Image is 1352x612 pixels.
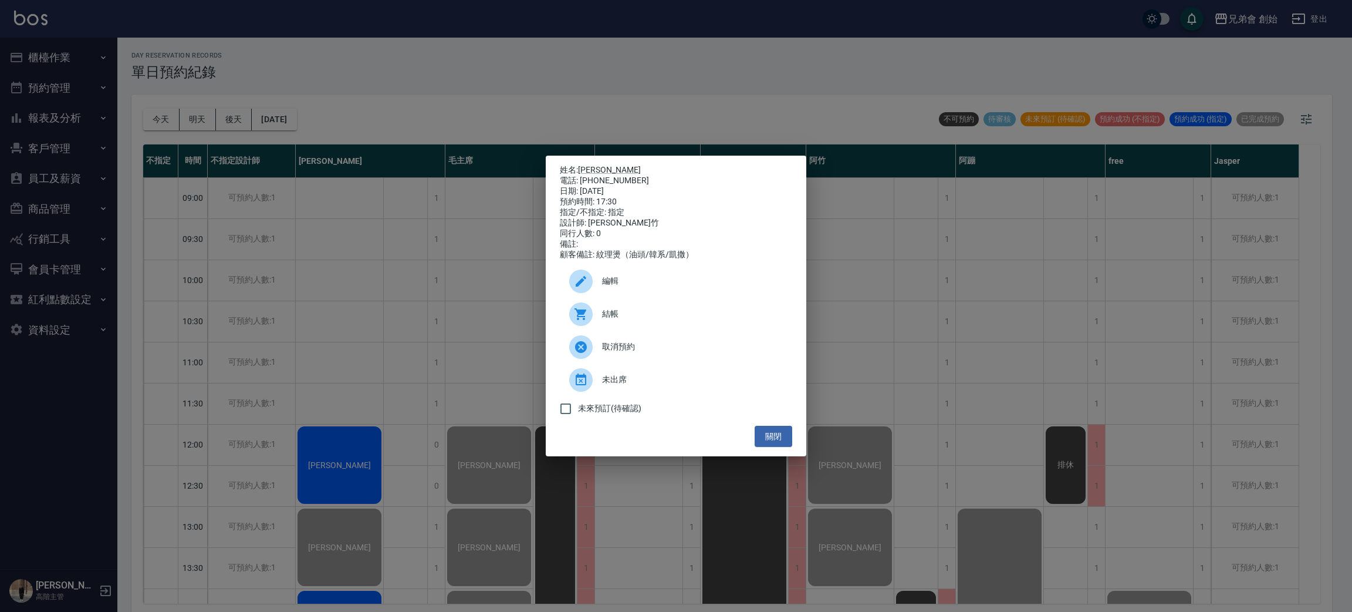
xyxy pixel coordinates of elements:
span: 編輯 [602,275,783,287]
div: 編輯 [560,265,792,298]
a: [PERSON_NAME] [578,165,641,174]
div: 同行人數: 0 [560,228,792,239]
div: 未出席 [560,364,792,396]
span: 結帳 [602,308,783,320]
p: 姓名: [560,165,792,176]
span: 未來預訂(待確認) [578,402,641,415]
a: 結帳 [560,298,792,331]
div: 備註: [560,239,792,250]
div: 預約時間: 17:30 [560,197,792,207]
div: 顧客備註: 紋理燙（油頭/韓系/凱撒） [560,250,792,260]
div: 設計師: [PERSON_NAME]竹 [560,218,792,228]
span: 取消預約 [602,341,783,353]
div: 取消預約 [560,331,792,364]
div: 指定/不指定: 指定 [560,207,792,218]
div: 日期: [DATE] [560,186,792,197]
span: 未出席 [602,374,783,386]
div: 電話: [PHONE_NUMBER] [560,176,792,186]
button: 關閉 [755,426,792,448]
